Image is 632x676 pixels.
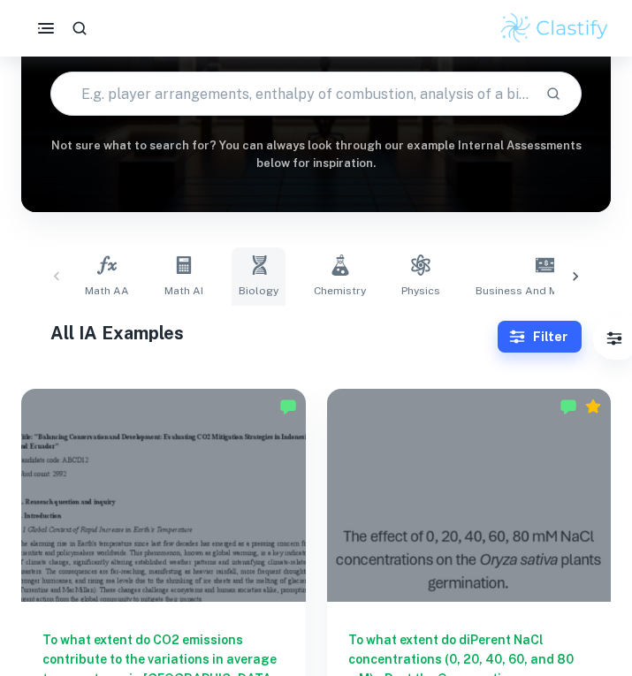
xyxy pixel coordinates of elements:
[85,283,129,299] span: Math AA
[560,398,577,415] img: Marked
[239,283,278,299] span: Biology
[499,11,611,46] img: Clastify logo
[51,69,530,118] input: E.g. player arrangements, enthalpy of combustion, analysis of a big city...
[476,283,616,299] span: Business and Management
[597,321,632,356] button: Filter
[50,320,497,346] h1: All IA Examples
[279,398,297,415] img: Marked
[584,398,602,415] div: Premium
[314,283,366,299] span: Chemistry
[401,283,440,299] span: Physics
[164,283,203,299] span: Math AI
[498,321,582,353] button: Filter
[21,137,611,173] h6: Not sure what to search for? You can always look through our example Internal Assessments below f...
[538,79,568,109] button: Search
